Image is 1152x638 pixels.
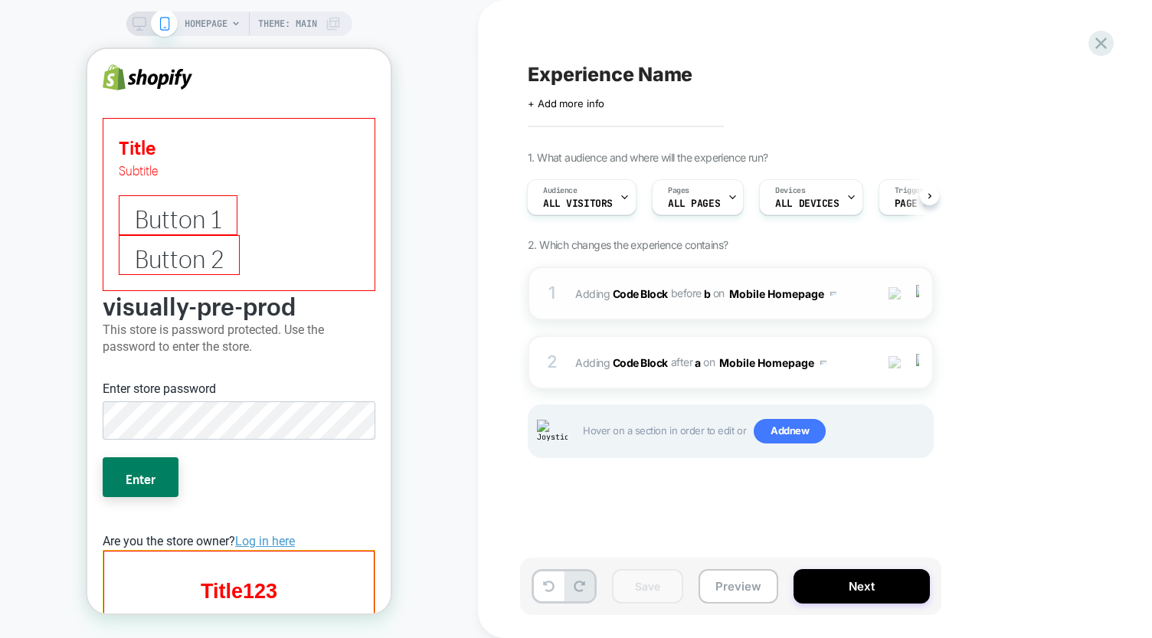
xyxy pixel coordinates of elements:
[528,238,728,251] span: 2. Which changes the experience contains?
[668,185,689,196] span: Pages
[612,569,683,604] button: Save
[528,63,692,86] span: Experience Name
[916,354,919,371] img: close
[613,355,668,368] b: Code Block
[545,278,560,309] div: 1
[719,352,826,374] button: Mobile Homepage
[528,151,767,164] span: 1. What audience and where will the experience run?
[889,287,902,300] img: crossed eye
[31,85,272,108] div: Title
[15,331,129,349] label: Enter store password
[775,185,805,196] span: Devices
[31,186,152,226] div: Button 2
[671,355,693,368] span: AFTER
[583,419,925,443] span: Hover on a section in order to edit or
[15,234,208,273] b: visually-pre-prod
[729,283,836,305] button: Mobile Homepage
[830,292,836,296] img: down arrow
[148,485,208,499] a: Log in here
[704,286,711,299] span: b
[895,185,925,196] span: Trigger
[185,11,227,36] span: HOMEPAGE
[31,146,150,186] div: Button 1
[916,285,919,302] img: close
[543,185,578,196] span: Audience
[699,569,778,604] button: Preview
[775,198,839,209] span: ALL DEVICES
[794,569,930,604] button: Next
[537,420,568,443] img: Joystick
[31,108,272,131] div: Subtitle
[895,198,947,209] span: Page Load
[15,408,91,448] button: Enter
[528,97,604,110] span: + Add more info
[713,283,725,303] span: on
[820,361,826,365] img: down arrow
[113,525,190,561] p: Title123
[703,352,715,371] span: on
[545,347,560,378] div: 2
[613,286,668,299] b: Code Block
[754,419,826,443] span: Add new
[695,355,701,368] span: a
[575,355,668,368] span: Adding
[15,273,288,306] p: This store is password protected. Use the password to enter the store.
[671,286,702,299] span: BEFORE
[575,286,668,299] span: Adding
[668,198,720,209] span: ALL PAGES
[258,11,317,36] span: Theme: MAIN
[889,356,902,369] img: crossed eye
[543,198,613,209] span: All Visitors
